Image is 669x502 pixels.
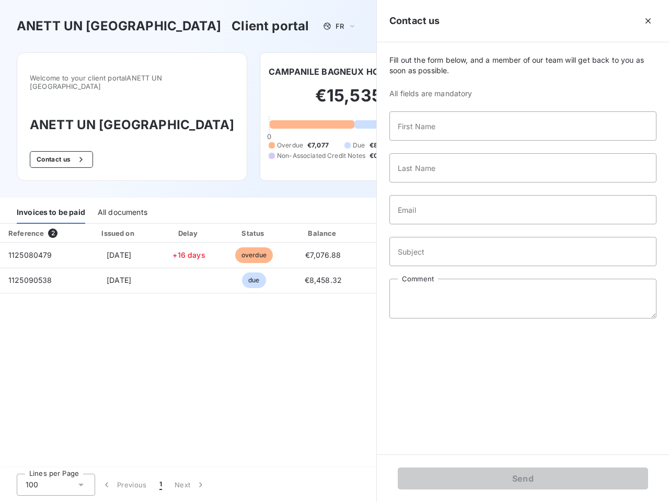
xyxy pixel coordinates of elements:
span: due [242,272,266,288]
h6: CAMPANILE BAGNEUX HOTEL - C110530400 [269,65,456,78]
input: placeholder [389,237,656,266]
span: 1125090538 [8,276,52,284]
span: €8,458 [370,141,393,150]
span: 1125080479 [8,250,52,259]
h3: Client portal [232,17,309,36]
div: Invoices to be paid [17,202,85,224]
span: +16 days [172,250,205,259]
div: All documents [98,202,147,224]
span: €7,077 [307,141,329,150]
input: placeholder [389,111,656,141]
input: placeholder [389,153,656,182]
span: overdue [235,247,273,263]
span: 2 [48,229,57,238]
span: 1 [159,480,162,490]
div: Balance [289,228,357,238]
span: All fields are mandatory [389,88,656,99]
span: Due [353,141,365,150]
button: Contact us [30,151,93,168]
span: €0 [370,151,378,161]
div: Attachments [361,228,446,238]
span: Overdue [277,141,303,150]
div: Status [223,228,285,238]
div: Delay [159,228,219,238]
input: placeholder [389,195,656,224]
h3: ANETT UN [GEOGRAPHIC_DATA] [17,17,221,36]
span: FR [336,22,344,30]
h3: ANETT UN [GEOGRAPHIC_DATA] [30,116,234,134]
div: Reference [8,229,44,237]
button: 1 [153,474,168,496]
button: Next [168,474,212,496]
span: [DATE] [107,250,131,259]
span: 0 [267,132,271,141]
span: [DATE] [107,276,131,284]
span: €7,076.88 [305,250,341,259]
span: Welcome to your client portal ANETT UN [GEOGRAPHIC_DATA] [30,74,234,90]
span: 100 [26,480,38,490]
span: Fill out the form below, and a member of our team will get back to you as soon as possible. [389,55,656,76]
h2: €15,535.20 [269,85,456,117]
div: Issued on [83,228,155,238]
h5: Contact us [389,14,440,28]
button: Previous [95,474,153,496]
span: €8,458.32 [305,276,342,284]
button: Send [398,467,648,489]
span: Non-Associated Credit Notes [277,151,365,161]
